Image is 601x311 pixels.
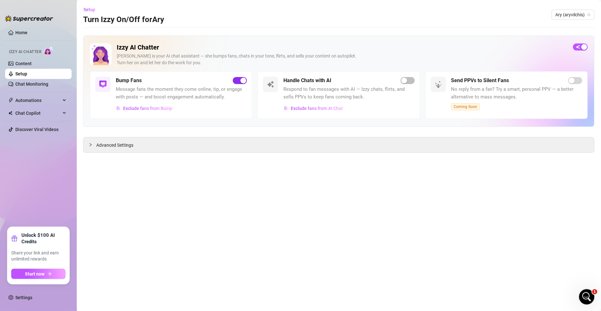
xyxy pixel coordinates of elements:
span: Ary (aryvilchis) [556,10,591,19]
a: Discover Viral Videos [15,127,59,132]
button: Setup [83,4,100,15]
strong: Unlock $100 AI Credits [21,232,66,245]
span: Exclude fans from AI Chat [291,106,343,111]
div: Giselle says… [5,126,123,192]
textarea: Message… [5,196,123,207]
div: [DATE] [5,192,123,200]
div: Let me know what works best for you! [10,170,100,176]
h5: Send PPVs to Silent Fans [451,77,509,84]
button: Start nowarrow-right [11,269,66,279]
span: collapsed [89,143,92,147]
span: Message fans the moment they come online, tip, or engage with posts — and boost engagement automa... [116,86,247,101]
span: Respond to fan messages with AI — Izzy chats, flirts, and sells PPVs to keep fans coming back. [283,86,415,101]
span: Coming Soon [451,103,480,110]
h5: Bump Fans [116,77,142,84]
h1: Giselle [31,3,48,8]
img: logo-BBDzfeDw.svg [5,15,53,22]
span: team [587,13,591,17]
span: Start now [25,271,45,276]
div: Hi! Yes, we can definitely schedule a video call.I’m available to assist you [DATE] to [DATE] bet... [5,126,105,180]
img: svg%3e [116,106,121,111]
img: svg%3e [284,106,288,111]
button: Emoji picker [10,209,15,214]
img: Profile image for Giselle [18,4,28,14]
span: Exclude fans from Bump [123,106,172,111]
button: Upload attachment [30,209,36,214]
span: Advanced Settings [96,142,133,149]
button: Send a message… [110,207,120,217]
h3: Turn Izzy On/Off for Ary [83,15,164,25]
p: Active 10h ago [31,8,62,14]
div: Thanks for reaching out! At the moment, we're not available for that, but I’d be happy to help yo... [10,55,100,80]
div: [PERSON_NAME] is your AI chat assistant — she bumps fans, chats in your tone, flirts, and sells y... [117,53,568,66]
div: Do you have any specific questions about using Izzy or the setup process? I’m here to assist with... [10,83,100,108]
a: Settings [15,295,32,300]
img: Izzy AI Chatter [90,43,112,65]
img: svg%3e [267,81,274,88]
span: Automations [15,95,61,105]
div: Close [112,3,124,14]
span: thunderbolt [8,98,13,103]
span: 1 [592,289,597,294]
div: Giselle says… [5,36,123,51]
img: Chat Copilot [8,111,12,115]
button: Home [100,3,112,15]
div: [DATE] [5,117,123,126]
div: Giselle • [DATE] [10,182,41,185]
span: Setup [83,7,95,12]
div: Hi! Yes, we can definitely schedule a video call. [10,129,100,142]
a: Home [15,30,28,35]
button: Exclude fans from AI Chat [283,103,343,113]
a: Content [15,61,32,66]
button: Exclude fans from Bump [116,103,173,113]
button: Start recording [41,209,46,214]
div: collapsed [89,141,96,148]
button: Gif picker [20,209,25,214]
span: arrow-right [47,272,52,276]
div: Thanks for reaching out! At the moment, we're not available for that, but I’d be happy to help yo... [5,51,105,112]
b: Giselle [38,38,53,43]
h2: Izzy AI Chatter [117,43,568,51]
img: Profile image for Giselle [30,37,36,43]
a: Chat Monitoring [15,82,48,87]
img: AI Chatter [44,46,54,56]
span: No reply from a fan? Try a smart, personal PPV — a better alternative to mass messages. [451,86,582,101]
div: joined the conversation [38,37,99,43]
button: go back [4,3,16,15]
img: svg%3e [99,81,107,88]
span: Izzy AI Chatter [9,49,41,55]
iframe: Intercom live chat [579,289,595,305]
div: I’m available to assist you [DATE] to [DATE] between 7:00 p.m. and 12:00 a.m. EST. Would you be a... [10,142,100,167]
h5: Handle Chats with AI [283,77,331,84]
span: Share your link and earn unlimited rewards [11,250,66,262]
div: Giselle says… [5,51,123,117]
img: svg%3e [435,81,442,88]
a: Setup [15,71,27,76]
span: Chat Copilot [15,108,61,118]
span: gift [11,235,18,242]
